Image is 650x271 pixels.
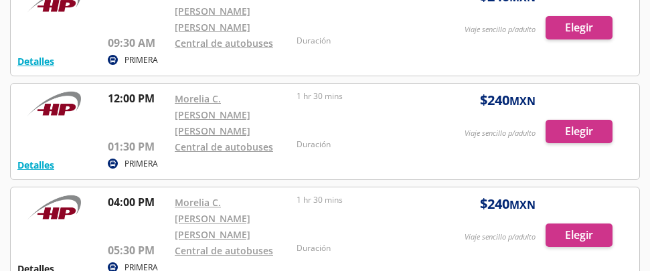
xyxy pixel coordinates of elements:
[17,158,54,172] button: Detalles
[175,37,273,50] a: Central de autobuses
[175,196,250,241] a: Morelia C. [PERSON_NAME] [PERSON_NAME]
[125,54,158,66] p: PRIMERA
[175,141,273,153] a: Central de autobuses
[175,244,273,257] a: Central de autobuses
[17,54,54,68] button: Detalles
[125,158,158,170] p: PRIMERA
[175,92,250,137] a: Morelia C. [PERSON_NAME] [PERSON_NAME]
